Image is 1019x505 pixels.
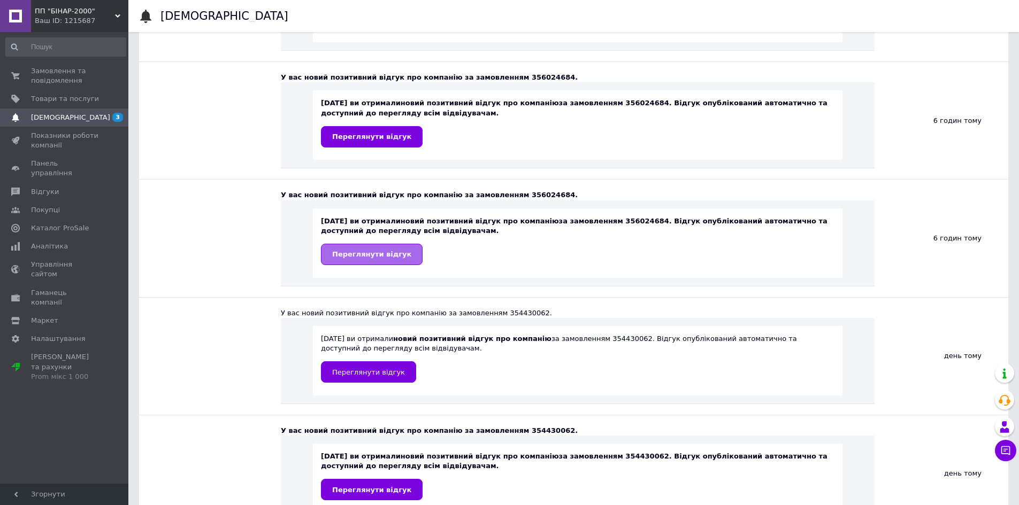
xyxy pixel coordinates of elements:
div: [DATE] ви отримали за замовленням 356024684. Відгук опублікований автоматично та доступний до пер... [321,216,834,265]
div: 6 годин тому [875,62,1008,179]
span: Гаманець компанії [31,288,99,307]
span: Покупці [31,205,60,215]
span: Переглянути відгук [332,133,411,141]
div: [DATE] ви отримали за замовленням 354430062. Відгук опублікований автоматично та доступний до пер... [321,452,834,500]
span: 3 [112,113,123,122]
span: Переглянути відгук [332,250,411,258]
div: Prom мікс 1 000 [31,372,99,382]
span: Маркет [31,316,58,325]
span: [DEMOGRAPHIC_DATA] [31,113,110,122]
span: Каталог ProSale [31,223,89,233]
input: Пошук [5,37,126,57]
div: [DATE] ви отримали за замовленням 356024684. Відгук опублікований автоматично та доступний до пер... [321,98,834,147]
div: день тому [875,298,1008,415]
span: Налаштування [31,334,86,344]
div: У вас новий позитивний відгук про компанію за замовленням 356024684. [281,190,875,200]
div: У вас новий позитивний відгук про компанію за замовленням 356024684. [281,73,875,82]
a: Переглянути відгук [321,479,423,500]
span: Відгуки [31,187,59,197]
a: Переглянути відгук [321,244,423,265]
b: новий позитивний відгук про компанію [401,99,559,107]
b: новий позитивний відгук про компанію [401,452,559,460]
h1: [DEMOGRAPHIC_DATA] [160,10,288,22]
div: [DATE] ви отримали за замовленням 354430062. Відгук опублікований автоматично та доступний до пер... [321,334,834,383]
span: Переглянути відгук [332,368,405,376]
b: новий позитивний відгук про компанію [401,217,559,225]
span: Замовлення та повідомлення [31,66,99,86]
a: Переглянути відгук [321,126,423,147]
span: Товари та послуги [31,94,99,104]
div: У вас новий позитивний відгук про компанію за замовленням 354430062. [281,426,875,436]
b: новий позитивний відгук про компанію [393,335,551,343]
span: Переглянути відгук [332,486,411,494]
span: ПП "БІНАР-2000" [35,6,115,16]
div: У вас новий позитивний відгук про компанію за замовленням 354430062. [281,308,875,318]
span: [PERSON_NAME] та рахунки [31,352,99,382]
span: Показники роботи компанії [31,131,99,150]
button: Чат з покупцем [995,440,1016,461]
span: Управління сайтом [31,260,99,279]
span: Аналітика [31,242,68,251]
div: 6 годин тому [875,180,1008,297]
a: Переглянути відгук [321,361,416,383]
div: Ваш ID: 1215687 [35,16,128,26]
span: Панель управління [31,159,99,178]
